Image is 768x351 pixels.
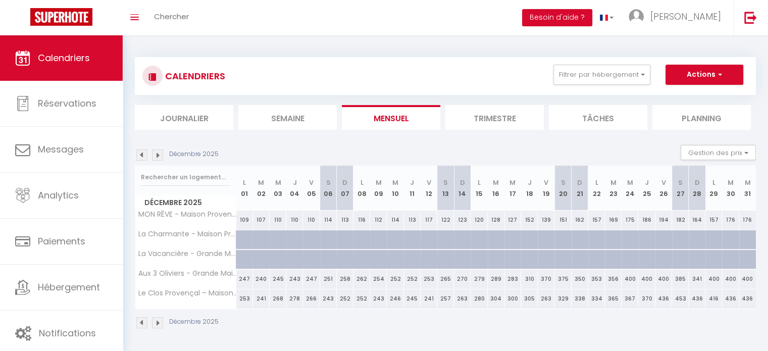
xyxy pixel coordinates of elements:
div: 186 [638,211,655,229]
div: 289 [488,270,504,288]
div: 182 [672,211,689,229]
div: 151 [554,211,571,229]
div: 436 [739,289,756,308]
div: 243 [370,289,387,308]
div: 334 [588,289,605,308]
li: Trimestre [445,105,544,130]
div: 164 [689,211,705,229]
abbr: M [627,178,633,187]
th: 11 [404,166,421,211]
abbr: L [361,178,364,187]
th: 30 [722,166,739,211]
li: Planning [652,105,751,130]
div: 257 [437,289,454,308]
abbr: J [645,178,649,187]
span: Analytics [38,189,79,202]
div: 107 [253,211,270,229]
div: 169 [605,211,622,229]
div: 416 [705,289,722,308]
div: 258 [337,270,353,288]
div: 305 [521,289,538,308]
div: 110 [286,211,303,229]
th: 23 [605,166,622,211]
th: 26 [655,166,672,211]
th: 27 [672,166,689,211]
div: 245 [270,270,286,288]
div: 341 [689,270,705,288]
th: 21 [572,166,588,211]
li: Tâches [549,105,647,130]
li: Journalier [135,105,233,130]
div: 246 [387,289,403,308]
th: 06 [320,166,337,211]
div: 241 [253,289,270,308]
div: 304 [488,289,504,308]
th: 10 [387,166,403,211]
th: 04 [286,166,303,211]
div: 310 [521,270,538,288]
div: 110 [270,211,286,229]
th: 17 [504,166,521,211]
abbr: S [443,178,448,187]
abbr: S [326,178,331,187]
th: 24 [622,166,638,211]
img: logout [744,11,757,24]
div: 353 [588,270,605,288]
th: 20 [554,166,571,211]
div: 113 [404,211,421,229]
th: 02 [253,166,270,211]
div: 152 [521,211,538,229]
span: La Vacancière - Grande Maison avec [PERSON_NAME] [137,250,238,258]
th: 16 [488,166,504,211]
abbr: M [258,178,264,187]
div: 243 [286,270,303,288]
button: Ouvrir le widget de chat LiveChat [8,4,38,34]
abbr: D [460,178,465,187]
abbr: M [493,178,499,187]
div: 370 [538,270,554,288]
th: 09 [370,166,387,211]
div: 110 [303,211,320,229]
abbr: M [610,178,617,187]
div: 356 [605,270,622,288]
th: 08 [353,166,370,211]
div: 400 [722,270,739,288]
abbr: L [595,178,598,187]
div: 453 [672,289,689,308]
abbr: J [410,178,414,187]
div: 400 [705,270,722,288]
div: 128 [488,211,504,229]
div: 400 [638,270,655,288]
div: 253 [236,289,253,308]
th: 31 [739,166,756,211]
span: Aux 3 Oliviers - Grande Maison avec Piscine [137,270,238,277]
abbr: M [728,178,734,187]
div: 123 [454,211,471,229]
th: 28 [689,166,705,211]
div: 252 [404,270,421,288]
span: MON RÊVE - Maison Provençale proche [GEOGRAPHIC_DATA] [137,211,238,218]
abbr: V [661,178,666,187]
div: 252 [337,289,353,308]
li: Mensuel [342,105,440,130]
div: 283 [504,270,521,288]
div: 375 [554,270,571,288]
abbr: M [745,178,751,187]
abbr: D [342,178,347,187]
abbr: V [427,178,431,187]
div: 436 [655,289,672,308]
abbr: L [243,178,246,187]
button: Actions [665,65,743,85]
abbr: L [478,178,481,187]
div: 280 [471,289,487,308]
abbr: M [392,178,398,187]
abbr: V [309,178,314,187]
span: Hébergement [38,281,100,293]
th: 19 [538,166,554,211]
span: Réservations [38,97,96,110]
span: Paiements [38,235,85,247]
div: 338 [572,289,588,308]
div: 245 [404,289,421,308]
div: 400 [622,270,638,288]
li: Semaine [238,105,337,130]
